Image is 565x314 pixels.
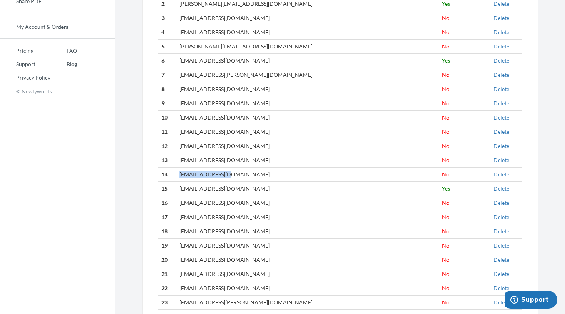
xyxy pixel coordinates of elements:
th: 16 [158,196,176,210]
td: [EMAIL_ADDRESS][PERSON_NAME][DOMAIN_NAME] [176,68,439,82]
td: [EMAIL_ADDRESS][DOMAIN_NAME] [176,11,439,25]
th: 9 [158,96,176,111]
span: No [442,43,449,50]
a: Delete [494,199,509,206]
a: Delete [494,0,509,7]
span: No [442,143,449,149]
td: [EMAIL_ADDRESS][DOMAIN_NAME] [176,54,439,68]
span: No [442,29,449,35]
th: 19 [158,239,176,253]
a: Delete [494,242,509,249]
a: Delete [494,128,509,135]
td: [EMAIL_ADDRESS][DOMAIN_NAME] [176,125,439,139]
th: 15 [158,182,176,196]
td: [EMAIL_ADDRESS][DOMAIN_NAME] [176,253,439,267]
span: No [442,285,449,291]
span: No [442,214,449,220]
a: Delete [494,285,509,291]
span: No [442,228,449,234]
th: 12 [158,139,176,153]
a: Delete [494,185,509,192]
td: [EMAIL_ADDRESS][DOMAIN_NAME] [176,210,439,224]
span: No [442,128,449,135]
td: [EMAIL_ADDRESS][DOMAIN_NAME] [176,82,439,96]
a: Delete [494,171,509,178]
a: Delete [494,114,509,121]
span: Yes [442,0,450,7]
th: 5 [158,40,176,54]
td: [EMAIL_ADDRESS][DOMAIN_NAME] [176,139,439,153]
span: No [442,171,449,178]
span: No [442,71,449,78]
td: [EMAIL_ADDRESS][PERSON_NAME][DOMAIN_NAME] [176,296,439,310]
th: 13 [158,153,176,168]
td: [PERSON_NAME][EMAIL_ADDRESS][DOMAIN_NAME] [176,40,439,54]
td: [EMAIL_ADDRESS][DOMAIN_NAME] [176,96,439,111]
a: Delete [494,157,509,163]
span: No [442,199,449,206]
td: [EMAIL_ADDRESS][DOMAIN_NAME] [176,111,439,125]
td: [EMAIL_ADDRESS][DOMAIN_NAME] [176,168,439,182]
span: Yes [442,57,450,64]
iframe: Opens a widget where you can chat to one of our agents [505,291,557,310]
a: FAQ [50,45,77,56]
span: No [442,157,449,163]
span: No [442,86,449,92]
a: Delete [494,228,509,234]
td: [EMAIL_ADDRESS][DOMAIN_NAME] [176,224,439,239]
th: 18 [158,224,176,239]
th: 10 [158,111,176,125]
th: 8 [158,82,176,96]
a: Delete [494,71,509,78]
th: 6 [158,54,176,68]
span: No [442,256,449,263]
span: Yes [442,185,450,192]
a: Delete [494,86,509,92]
a: Delete [494,256,509,263]
th: 11 [158,125,176,139]
th: 14 [158,168,176,182]
td: [EMAIL_ADDRESS][DOMAIN_NAME] [176,196,439,210]
td: [EMAIL_ADDRESS][DOMAIN_NAME] [176,25,439,40]
td: [EMAIL_ADDRESS][DOMAIN_NAME] [176,182,439,196]
a: Delete [494,299,509,306]
a: Delete [494,29,509,35]
th: 20 [158,253,176,267]
a: Delete [494,43,509,50]
span: No [442,100,449,106]
a: Blog [50,58,77,70]
span: No [442,299,449,306]
span: No [442,242,449,249]
th: 4 [158,25,176,40]
th: 21 [158,267,176,281]
th: 23 [158,296,176,310]
a: Delete [494,271,509,277]
a: Delete [494,100,509,106]
span: No [442,15,449,21]
th: 17 [158,210,176,224]
span: No [442,114,449,121]
th: 7 [158,68,176,82]
td: [EMAIL_ADDRESS][DOMAIN_NAME] [176,239,439,253]
a: Delete [494,214,509,220]
span: No [442,271,449,277]
td: [EMAIL_ADDRESS][DOMAIN_NAME] [176,281,439,296]
a: Delete [494,15,509,21]
td: [EMAIL_ADDRESS][DOMAIN_NAME] [176,153,439,168]
td: [EMAIL_ADDRESS][DOMAIN_NAME] [176,267,439,281]
a: Delete [494,57,509,64]
a: Delete [494,143,509,149]
th: 22 [158,281,176,296]
th: 3 [158,11,176,25]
